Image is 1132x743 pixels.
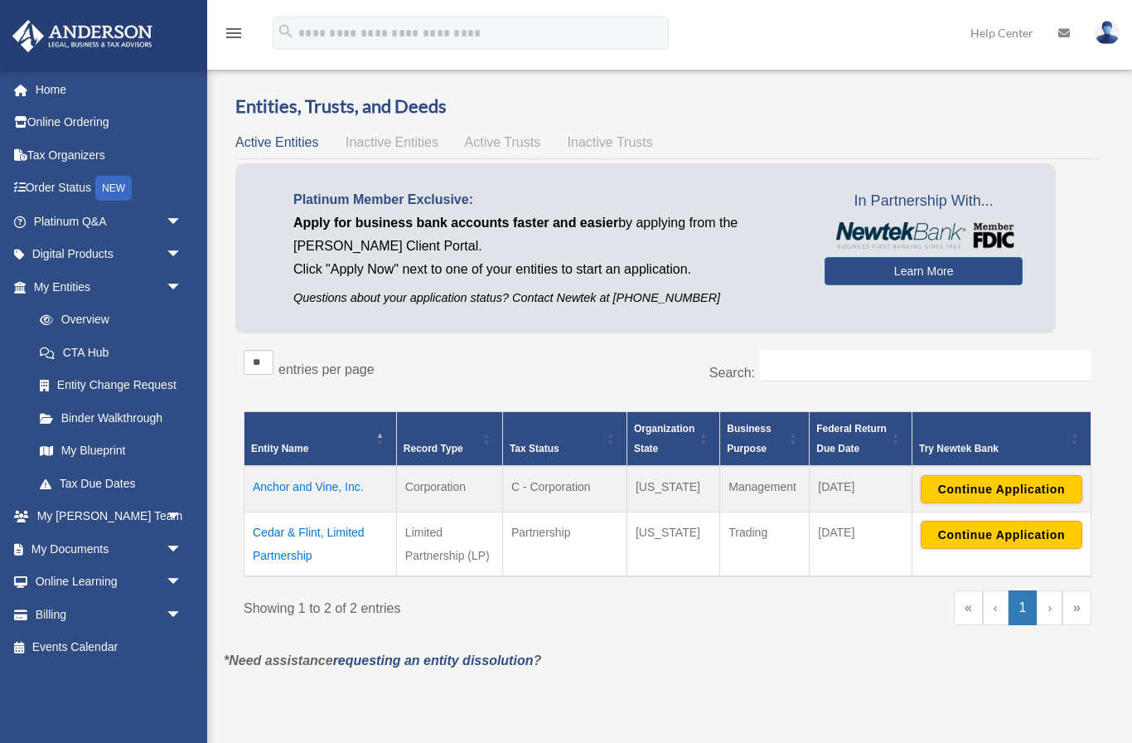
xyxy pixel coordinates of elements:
[12,532,207,566] a: My Documentsarrow_drop_down
[1009,590,1038,625] a: 1
[921,521,1082,549] button: Continue Application
[166,270,199,304] span: arrow_drop_down
[810,411,912,466] th: Federal Return Due Date: Activate to sort
[278,362,375,376] label: entries per page
[293,211,800,258] p: by applying from the [PERSON_NAME] Client Portal.
[12,238,207,271] a: Digital Productsarrow_drop_down
[12,106,207,139] a: Online Ordering
[634,423,694,454] span: Organization State
[224,653,541,668] em: *Need assistance ?
[502,411,626,466] th: Tax Status: Activate to sort
[224,23,244,43] i: menu
[816,423,887,454] span: Federal Return Due Date
[166,205,199,239] span: arrow_drop_down
[825,257,1023,285] a: Learn More
[277,22,295,41] i: search
[7,20,157,52] img: Anderson Advisors Platinum Portal
[954,590,983,625] a: First
[166,566,199,600] span: arrow_drop_down
[346,135,438,149] span: Inactive Entities
[12,566,207,599] a: Online Learningarrow_drop_down
[919,439,1066,459] div: Try Newtek Bank
[810,512,912,576] td: [DATE]
[983,590,1009,625] a: Previous
[244,590,655,620] div: Showing 1 to 2 of 2 entries
[12,73,207,106] a: Home
[720,512,810,576] td: Trading
[709,366,755,380] label: Search:
[293,288,800,308] p: Questions about your application status? Contact Newtek at [PHONE_NUMBER]
[235,135,318,149] span: Active Entities
[404,443,463,454] span: Record Type
[293,258,800,281] p: Click "Apply Now" next to one of your entities to start an application.
[568,135,653,149] span: Inactive Trusts
[396,512,502,576] td: Limited Partnership (LP)
[23,401,199,435] a: Binder Walkthrough
[23,467,199,500] a: Tax Due Dates
[825,188,1023,215] span: In Partnership With...
[720,466,810,512] td: Management
[396,466,502,512] td: Corporation
[626,411,719,466] th: Organization State: Activate to sort
[12,172,207,206] a: Order StatusNEW
[166,238,199,272] span: arrow_drop_down
[23,336,199,369] a: CTA Hub
[720,411,810,466] th: Business Purpose: Activate to sort
[12,205,207,238] a: Platinum Q&Aarrow_drop_down
[12,138,207,172] a: Tax Organizers
[244,411,397,466] th: Entity Name: Activate to invert sorting
[23,369,199,402] a: Entity Change Request
[12,598,207,631] a: Billingarrow_drop_down
[1062,590,1091,625] a: Last
[921,475,1082,503] button: Continue Application
[166,598,199,632] span: arrow_drop_down
[235,94,1100,119] h3: Entities, Trusts, and Deeds
[244,466,397,512] td: Anchor and Vine, Inc.
[626,512,719,576] td: [US_STATE]
[502,466,626,512] td: C - Corporation
[293,188,800,211] p: Platinum Member Exclusive:
[95,176,132,201] div: NEW
[465,135,541,149] span: Active Trusts
[166,500,199,534] span: arrow_drop_down
[12,631,207,664] a: Events Calendar
[333,653,534,668] a: requesting an entity dissolution
[510,443,559,454] span: Tax Status
[293,216,618,230] span: Apply for business bank accounts faster and easier
[396,411,502,466] th: Record Type: Activate to sort
[502,512,626,576] td: Partnership
[12,500,207,533] a: My [PERSON_NAME] Teamarrow_drop_down
[1037,590,1062,625] a: Next
[244,512,397,576] td: Cedar & Flint, Limited Partnership
[23,435,199,468] a: My Blueprint
[224,29,244,43] a: menu
[912,411,1091,466] th: Try Newtek Bank : Activate to sort
[833,222,1014,249] img: NewtekBankLogoSM.png
[1095,21,1120,45] img: User Pic
[12,270,199,304] a: My Entitiesarrow_drop_down
[23,304,191,337] a: Overview
[251,443,308,454] span: Entity Name
[166,532,199,566] span: arrow_drop_down
[626,466,719,512] td: [US_STATE]
[727,423,771,454] span: Business Purpose
[810,466,912,512] td: [DATE]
